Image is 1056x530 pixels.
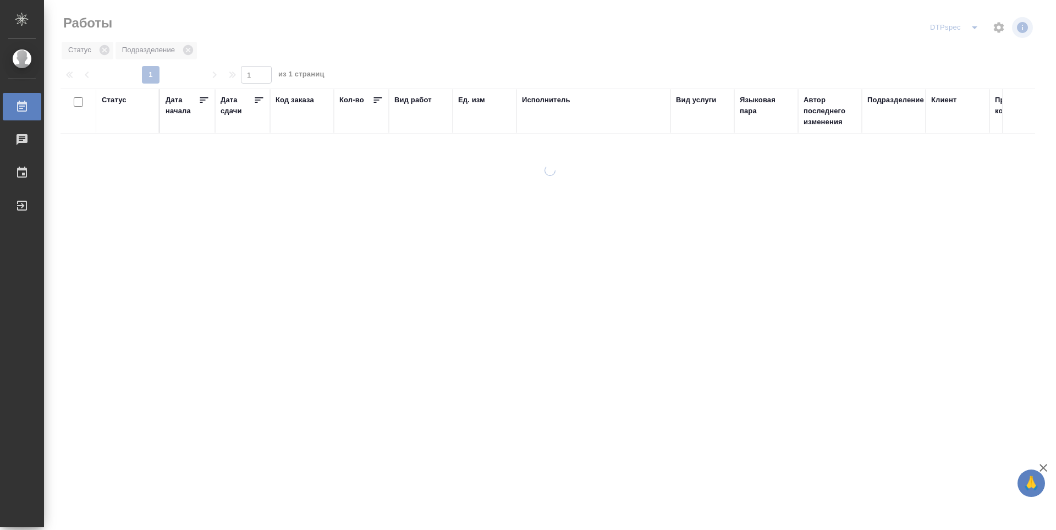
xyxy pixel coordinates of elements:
div: Дата начала [166,95,199,117]
div: Подразделение [867,95,924,106]
button: 🙏 [1018,470,1045,497]
div: Статус [102,95,127,106]
div: Вид работ [394,95,432,106]
div: Дата сдачи [221,95,254,117]
div: Автор последнего изменения [804,95,856,128]
div: Код заказа [276,95,314,106]
span: 🙏 [1022,472,1041,495]
div: Исполнитель [522,95,570,106]
div: Клиент [931,95,956,106]
div: Вид услуги [676,95,717,106]
div: Языковая пара [740,95,793,117]
div: Кол-во [339,95,364,106]
div: Проектная команда [995,95,1048,117]
div: Ед. изм [458,95,485,106]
